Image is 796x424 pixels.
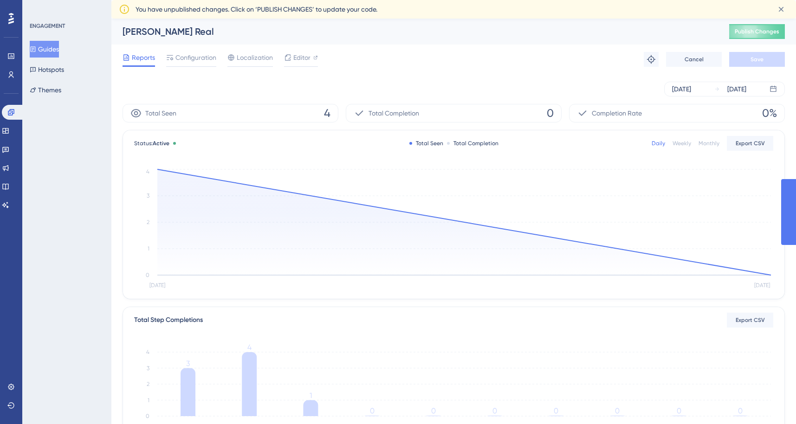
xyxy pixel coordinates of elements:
[30,61,64,78] button: Hotspots
[666,52,722,67] button: Cancel
[652,140,665,147] div: Daily
[30,82,61,98] button: Themes
[186,359,190,368] tspan: 3
[757,387,785,415] iframe: UserGuiding AI Assistant Launcher
[146,413,149,419] tspan: 0
[146,272,149,278] tspan: 0
[149,282,165,289] tspan: [DATE]
[293,52,311,63] span: Editor
[370,406,375,415] tspan: 0
[147,193,149,199] tspan: 3
[148,397,149,404] tspan: 1
[147,365,149,372] tspan: 3
[148,245,149,252] tspan: 1
[134,140,169,147] span: Status:
[447,140,498,147] div: Total Completion
[146,168,149,175] tspan: 4
[685,56,704,63] span: Cancel
[136,4,377,15] span: You have unpublished changes. Click on ‘PUBLISH CHANGES’ to update your code.
[615,406,620,415] tspan: 0
[123,25,706,38] div: [PERSON_NAME] Real
[369,108,419,119] span: Total Completion
[727,136,773,151] button: Export CSV
[735,28,779,35] span: Publish Changes
[147,219,149,225] tspan: 2
[147,381,149,387] tspan: 2
[547,106,554,121] span: 0
[237,52,273,63] span: Localization
[738,406,743,415] tspan: 0
[673,140,691,147] div: Weekly
[30,22,65,30] div: ENGAGEMENT
[729,52,785,67] button: Save
[736,316,765,324] span: Export CSV
[699,140,719,147] div: Monthly
[729,24,785,39] button: Publish Changes
[310,391,312,400] tspan: 1
[30,41,59,58] button: Guides
[132,52,155,63] span: Reports
[554,406,558,415] tspan: 0
[175,52,216,63] span: Configuration
[492,406,497,415] tspan: 0
[324,106,330,121] span: 4
[727,84,746,95] div: [DATE]
[754,282,770,289] tspan: [DATE]
[431,406,436,415] tspan: 0
[677,406,681,415] tspan: 0
[146,349,149,355] tspan: 4
[145,108,176,119] span: Total Seen
[153,140,169,147] span: Active
[736,140,765,147] span: Export CSV
[409,140,443,147] div: Total Seen
[592,108,642,119] span: Completion Rate
[672,84,691,95] div: [DATE]
[727,313,773,328] button: Export CSV
[762,106,777,121] span: 0%
[247,343,252,352] tspan: 4
[134,315,203,326] div: Total Step Completions
[751,56,764,63] span: Save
